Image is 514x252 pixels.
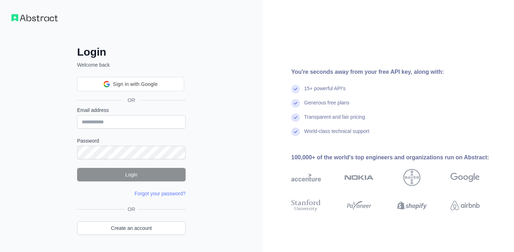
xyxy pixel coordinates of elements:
img: nokia [344,169,374,186]
img: check mark [291,85,300,93]
img: accenture [291,169,321,186]
img: shopify [397,198,427,213]
a: Create an account [77,221,186,235]
label: Email address [77,107,186,114]
div: Sign in with Google [77,77,184,91]
img: bayer [403,169,420,186]
label: Password [77,137,186,144]
div: 100,000+ of the world's top engineers and organizations run on Abstract: [291,153,503,162]
a: Forgot your password? [135,191,186,196]
h2: Login [77,46,186,58]
img: check mark [291,99,300,108]
button: Login [77,168,186,181]
div: World-class technical support [304,128,369,142]
p: Welcome back [77,61,186,68]
img: stanford university [291,198,321,213]
img: Workflow [11,14,58,21]
div: 15+ powerful API's [304,85,346,99]
span: OR [125,206,138,213]
img: payoneer [344,198,374,213]
div: Generous free plans [304,99,349,113]
img: check mark [291,128,300,136]
img: google [450,169,480,186]
div: Transparent and fair pricing [304,113,365,128]
span: OR [122,97,141,104]
span: Sign in with Google [113,81,157,88]
div: You're seconds away from your free API key, along with: [291,68,503,76]
img: airbnb [450,198,480,213]
img: check mark [291,113,300,122]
